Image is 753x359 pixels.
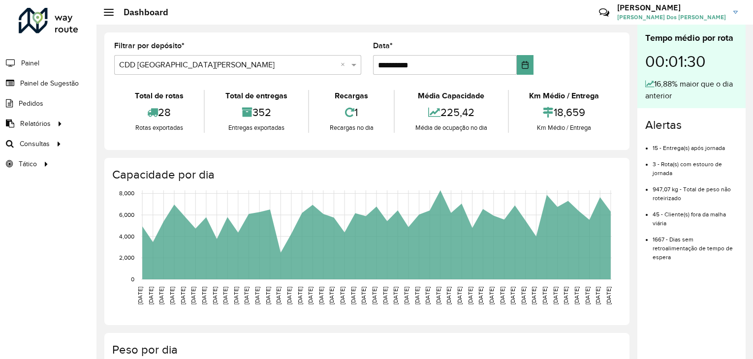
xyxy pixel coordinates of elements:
[212,287,218,304] text: [DATE]
[595,287,601,304] text: [DATE]
[207,123,305,133] div: Entregas exportadas
[653,136,738,152] li: 15 - Entrega(s) após jornada
[360,287,367,304] text: [DATE]
[119,254,134,261] text: 2,000
[373,40,393,52] label: Data
[392,287,399,304] text: [DATE]
[180,287,186,304] text: [DATE]
[275,287,282,304] text: [DATE]
[531,287,537,304] text: [DATE]
[397,90,505,102] div: Média Capacidade
[605,287,612,304] text: [DATE]
[584,287,591,304] text: [DATE]
[509,287,516,304] text: [DATE]
[653,203,738,228] li: 45 - Cliente(s) fora da malha viária
[645,78,738,102] div: 16,88% maior que o dia anterior
[617,3,726,12] h3: [PERSON_NAME]
[117,102,201,123] div: 28
[114,7,168,18] h2: Dashboard
[617,13,726,22] span: [PERSON_NAME] Dos [PERSON_NAME]
[112,168,620,182] h4: Capacidade por dia
[21,58,39,68] span: Painel
[424,287,431,304] text: [DATE]
[653,228,738,262] li: 1667 - Dias sem retroalimentação de tempo de espera
[222,287,228,304] text: [DATE]
[297,287,303,304] text: [DATE]
[312,123,391,133] div: Recargas no dia
[653,178,738,203] li: 947,07 kg - Total de peso não roteirizado
[119,211,134,218] text: 6,000
[573,287,580,304] text: [DATE]
[19,98,43,109] span: Pedidos
[467,287,473,304] text: [DATE]
[312,102,391,123] div: 1
[254,287,260,304] text: [DATE]
[414,287,420,304] text: [DATE]
[243,287,250,304] text: [DATE]
[137,287,143,304] text: [DATE]
[541,287,548,304] text: [DATE]
[403,287,409,304] text: [DATE]
[190,287,196,304] text: [DATE]
[645,118,738,132] h4: Alertas
[117,123,201,133] div: Rotas exportadas
[328,287,335,304] text: [DATE]
[131,276,134,282] text: 0
[318,287,324,304] text: [DATE]
[477,287,484,304] text: [DATE]
[19,159,37,169] span: Tático
[339,287,345,304] text: [DATE]
[233,287,239,304] text: [DATE]
[563,287,569,304] text: [DATE]
[594,2,615,23] a: Contato Rápido
[517,55,533,75] button: Choose Date
[307,287,314,304] text: [DATE]
[20,119,51,129] span: Relatórios
[435,287,441,304] text: [DATE]
[148,287,154,304] text: [DATE]
[382,287,388,304] text: [DATE]
[169,287,175,304] text: [DATE]
[112,343,620,357] h4: Peso por dia
[207,90,305,102] div: Total de entregas
[371,287,377,304] text: [DATE]
[520,287,527,304] text: [DATE]
[645,45,738,78] div: 00:01:30
[286,287,292,304] text: [DATE]
[645,31,738,45] div: Tempo médio por rota
[117,90,201,102] div: Total de rotas
[114,40,185,52] label: Filtrar por depósito
[20,139,50,149] span: Consultas
[312,90,391,102] div: Recargas
[119,233,134,239] text: 4,000
[511,123,617,133] div: Km Médio / Entrega
[207,102,305,123] div: 352
[499,287,505,304] text: [DATE]
[511,90,617,102] div: Km Médio / Entrega
[445,287,452,304] text: [DATE]
[552,287,559,304] text: [DATE]
[119,190,134,197] text: 8,000
[341,59,349,71] span: Clear all
[653,152,738,178] li: 3 - Rota(s) com estouro de jornada
[456,287,463,304] text: [DATE]
[488,287,495,304] text: [DATE]
[397,102,505,123] div: 225,42
[350,287,356,304] text: [DATE]
[20,78,79,89] span: Painel de Sugestão
[158,287,164,304] text: [DATE]
[511,102,617,123] div: 18,659
[397,123,505,133] div: Média de ocupação no dia
[201,287,207,304] text: [DATE]
[265,287,271,304] text: [DATE]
